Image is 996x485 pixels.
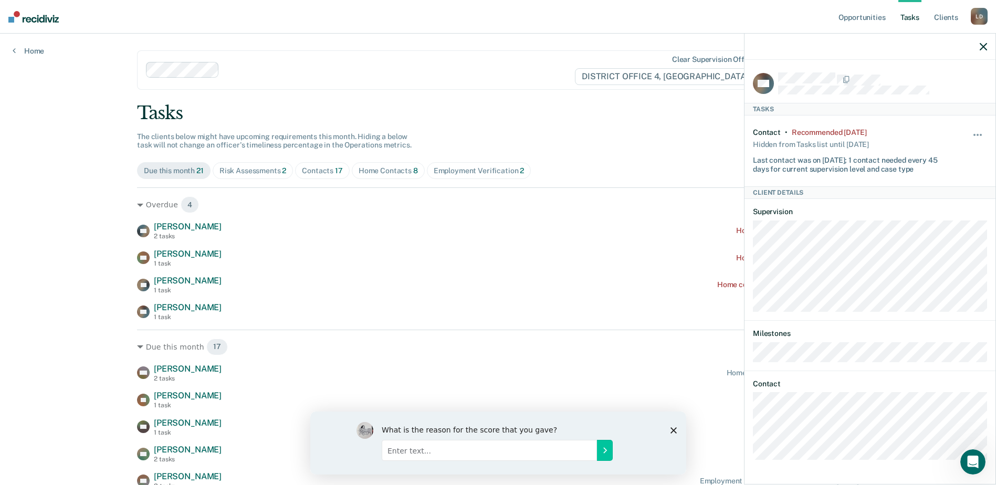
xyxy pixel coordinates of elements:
[785,128,788,137] div: •
[154,313,222,321] div: 1 task
[753,137,869,152] div: Hidden from Tasks list until [DATE]
[745,103,995,115] div: Tasks
[154,375,222,382] div: 2 tasks
[736,226,859,235] div: Home contact recommended [DATE]
[717,280,859,289] div: Home contact recommended a month ago
[971,8,988,25] div: L D
[302,166,343,175] div: Contacts
[154,471,222,481] span: [PERSON_NAME]
[753,128,781,137] div: Contact
[137,132,412,150] span: The clients below might have upcoming requirements this month. Hiding a below task will not chang...
[520,166,524,175] span: 2
[154,249,222,259] span: [PERSON_NAME]
[154,418,222,428] span: [PERSON_NAME]
[753,379,987,388] dt: Contact
[359,166,418,175] div: Home Contacts
[154,456,222,463] div: 2 tasks
[144,166,204,175] div: Due this month
[154,233,222,240] div: 2 tasks
[310,412,686,475] iframe: Survey by Kim from Recidiviz
[219,166,287,175] div: Risk Assessments
[672,55,761,64] div: Clear supervision officers
[154,302,222,312] span: [PERSON_NAME]
[137,196,859,213] div: Overdue
[282,166,286,175] span: 2
[575,68,763,85] span: DISTRICT OFFICE 4, [GEOGRAPHIC_DATA]
[154,402,222,409] div: 1 task
[154,391,222,400] span: [PERSON_NAME]
[753,207,987,216] dt: Supervision
[13,46,44,56] a: Home
[154,222,222,231] span: [PERSON_NAME]
[196,166,204,175] span: 21
[413,166,418,175] span: 8
[434,166,525,175] div: Employment Verification
[154,364,222,374] span: [PERSON_NAME]
[154,276,222,286] span: [PERSON_NAME]
[181,196,199,213] span: 4
[137,339,859,355] div: Due this month
[154,287,222,294] div: 1 task
[335,166,343,175] span: 17
[745,186,995,199] div: Client Details
[154,445,222,455] span: [PERSON_NAME]
[154,260,222,267] div: 1 task
[137,102,859,124] div: Tasks
[753,329,987,338] dt: Milestones
[206,339,228,355] span: 17
[727,368,859,377] div: Home contact recommended a day ago
[792,128,866,137] div: Recommended 8 days ago
[736,254,859,262] div: Home contact recommended [DATE]
[960,449,985,475] iframe: Intercom live chat
[753,152,948,174] div: Last contact was on [DATE]; 1 contact needed every 45 days for current supervision level and case...
[8,11,59,23] img: Recidiviz
[154,429,222,436] div: 1 task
